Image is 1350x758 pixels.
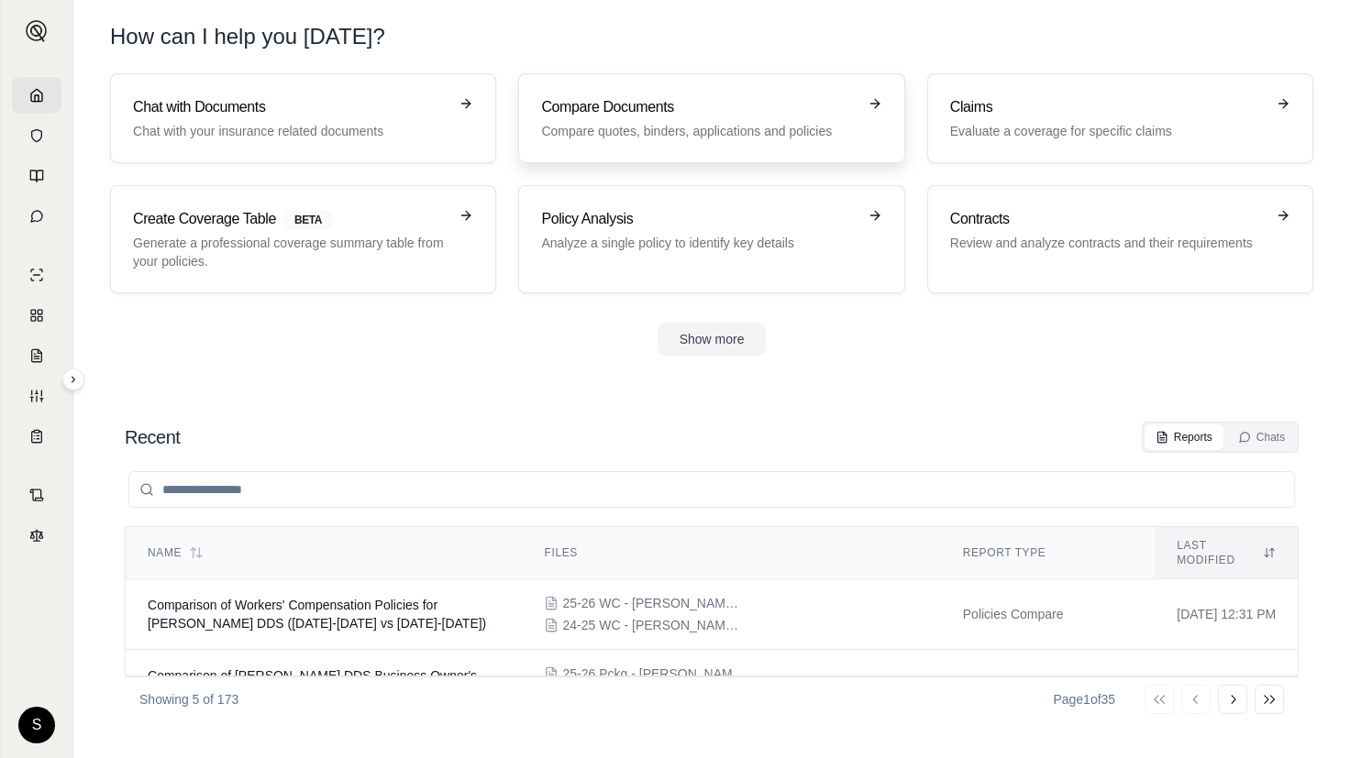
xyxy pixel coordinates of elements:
[283,210,333,230] span: BETA
[133,122,448,140] p: Chat with your insurance related documents
[1145,424,1223,450] button: Reports
[562,594,746,612] span: 25-26 WC - Brittany McKinley-Holloway DDS - Copy.pdf
[941,650,1155,720] td: Policies Compare
[1155,650,1298,720] td: [DATE] 12:18 PM
[12,117,61,154] a: Documents Vault
[26,20,48,42] img: Expand sidebar
[62,368,84,390] button: Expand sidebar
[110,73,496,163] a: Chat with DocumentsChat with your insurance related documents
[148,668,477,701] span: Comparison of Brittany McKinley-Holloway DDS Business Owner's Policies for 2024-2025 and 2025-2026
[110,22,1313,51] h1: How can I help you [DATE]?
[1238,430,1285,445] div: Chats
[522,527,940,579] th: Files
[12,77,61,114] a: Home
[541,96,856,118] h3: Compare Documents
[139,690,238,709] p: Showing 5 of 173
[1177,538,1276,567] div: Last modified
[941,527,1155,579] th: Report Type
[1227,424,1296,450] button: Chats
[12,517,61,554] a: Legal Search Engine
[1053,690,1115,709] div: Page 1 of 35
[1156,430,1212,445] div: Reports
[12,477,61,513] a: Contract Analysis
[12,257,61,293] a: Single Policy
[12,418,61,455] a: Coverage Table
[950,208,1265,230] h3: Contracts
[110,185,496,293] a: Create Coverage TableBETAGenerate a professional coverage summary table from your policies.
[133,234,448,270] p: Generate a professional coverage summary table from your policies.
[12,337,61,374] a: Claim Coverage
[148,545,500,560] div: Name
[133,208,448,230] h3: Create Coverage Table
[950,96,1265,118] h3: Claims
[12,198,61,235] a: Chat
[518,185,904,293] a: Policy AnalysisAnalyze a single policy to identify key details
[1155,579,1298,650] td: [DATE] 12:31 PM
[125,424,180,450] h2: Recent
[12,158,61,194] a: Prompt Library
[541,234,856,252] p: Analyze a single policy to identify key details
[950,122,1265,140] p: Evaluate a coverage for specific claims
[541,122,856,140] p: Compare quotes, binders, applications and policies
[541,208,856,230] h3: Policy Analysis
[562,665,746,683] span: 25-26 Pckg - Brittany McKinley-Holloway DDS.pdf
[950,234,1265,252] p: Review and analyze contracts and their requirements
[562,616,746,634] span: 24-25 WC - Brittany McKinley-Holloway DDS - Copy.pdf
[18,13,55,49] button: Expand sidebar
[518,73,904,163] a: Compare DocumentsCompare quotes, binders, applications and policies
[927,73,1313,163] a: ClaimsEvaluate a coverage for specific claims
[658,323,767,356] button: Show more
[18,707,55,743] div: S
[12,378,61,414] a: Custom Report
[941,579,1155,650] td: Policies Compare
[927,185,1313,293] a: ContractsReview and analyze contracts and their requirements
[148,598,486,631] span: Comparison of Workers' Compensation Policies for Brittany McKinley-Holloway DDS (2024-2025 vs 202...
[133,96,448,118] h3: Chat with Documents
[12,297,61,334] a: Policy Comparisons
